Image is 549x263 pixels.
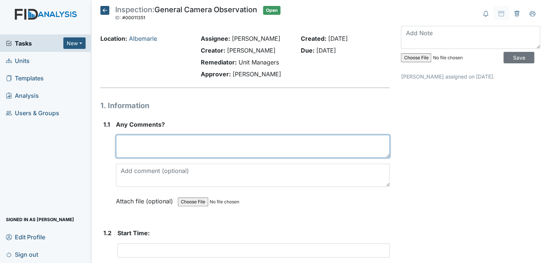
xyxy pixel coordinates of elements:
[103,120,110,129] label: 1.1
[301,47,315,54] strong: Due:
[103,229,112,237] label: 1.2
[115,5,154,14] span: Inspection:
[6,214,74,225] span: Signed in as [PERSON_NAME]
[6,72,44,84] span: Templates
[301,35,326,42] strong: Created:
[232,70,281,78] span: [PERSON_NAME]
[200,35,230,42] strong: Assignee:
[63,37,86,49] button: New
[122,15,145,20] span: #00011351
[227,47,275,54] span: [PERSON_NAME]
[200,47,225,54] strong: Creator:
[263,6,280,15] span: Open
[6,249,38,260] span: Sign out
[328,35,348,42] span: [DATE]
[100,100,390,111] h1: 1. Information
[129,35,157,42] a: Albemarle
[116,193,176,206] label: Attach file (optional)
[116,121,165,128] span: Any Comments?
[6,39,63,48] a: Tasks
[200,59,236,66] strong: Remediator:
[6,55,30,66] span: Units
[503,52,534,63] input: Save
[115,15,121,20] span: ID:
[200,70,230,78] strong: Approver:
[117,229,150,237] span: Start Time:
[401,73,540,80] p: [PERSON_NAME] assigned on [DATE].
[100,35,127,42] strong: Location:
[6,90,39,101] span: Analysis
[232,35,280,42] span: [PERSON_NAME]
[6,231,45,243] span: Edit Profile
[115,6,257,22] div: General Camera Observation
[316,47,336,54] span: [DATE]
[6,107,59,119] span: Users & Groups
[238,59,279,66] span: Unit Managers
